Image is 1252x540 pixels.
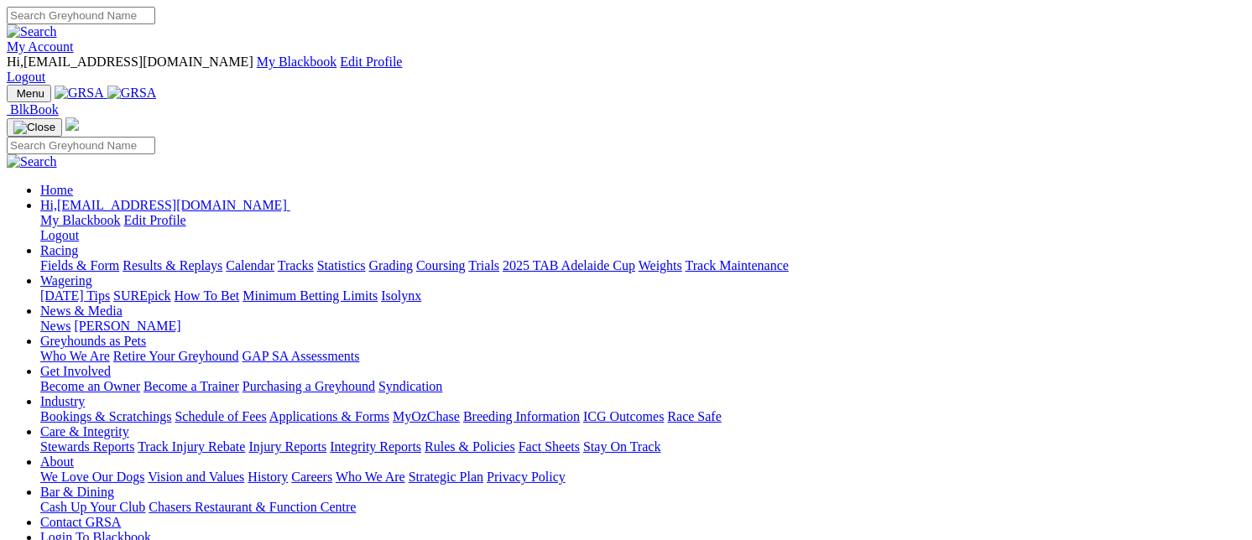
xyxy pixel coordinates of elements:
[330,439,421,454] a: Integrity Reports
[40,379,1245,394] div: Get Involved
[463,409,580,423] a: Breeding Information
[369,258,413,273] a: Grading
[381,288,421,303] a: Isolynx
[7,7,155,24] input: Search
[175,409,266,423] a: Schedule of Fees
[393,409,460,423] a: MyOzChase
[7,118,62,137] button: Toggle navigation
[107,86,157,101] img: GRSA
[113,288,170,303] a: SUREpick
[40,409,1245,424] div: Industry
[55,86,104,101] img: GRSA
[65,117,79,131] img: logo-grsa-white.png
[340,55,402,69] a: Edit Profile
[40,213,1245,243] div: Hi,[EMAIL_ADDRESS][DOMAIN_NAME]
[686,258,789,273] a: Track Maintenance
[40,349,1245,364] div: Greyhounds as Pets
[503,258,635,273] a: 2025 TAB Adelaide Cup
[7,55,1245,85] div: My Account
[243,288,378,303] a: Minimum Betting Limits
[17,87,44,100] span: Menu
[40,485,114,499] a: Bar & Dining
[124,213,186,227] a: Edit Profile
[40,470,1245,485] div: About
[40,243,78,257] a: Racing
[336,470,405,484] a: Who We Are
[40,364,111,378] a: Get Involved
[487,470,566,484] a: Privacy Policy
[317,258,366,273] a: Statistics
[113,349,239,363] a: Retire Your Greyhound
[40,304,123,318] a: News & Media
[40,424,129,439] a: Care & Integrity
[226,258,274,273] a: Calendar
[519,439,580,454] a: Fact Sheets
[40,319,1245,334] div: News & Media
[123,258,222,273] a: Results & Replays
[667,409,721,423] a: Race Safe
[40,379,140,393] a: Become an Owner
[40,198,290,212] a: Hi,[EMAIL_ADDRESS][DOMAIN_NAME]
[7,39,74,54] a: My Account
[40,288,110,303] a: [DATE] Tips
[7,55,253,69] span: Hi, [EMAIL_ADDRESS][DOMAIN_NAME]
[583,409,664,423] a: ICG Outcomes
[243,379,375,393] a: Purchasing a Greyhound
[40,198,287,212] span: Hi, [EMAIL_ADDRESS][DOMAIN_NAME]
[148,470,244,484] a: Vision and Values
[40,409,171,423] a: Bookings & Scratchings
[40,273,92,288] a: Wagering
[40,500,1245,515] div: Bar & Dining
[468,258,499,273] a: Trials
[138,439,245,454] a: Track Injury Rebate
[243,349,360,363] a: GAP SA Assessments
[40,334,146,348] a: Greyhounds as Pets
[378,379,442,393] a: Syndication
[40,439,134,454] a: Stewards Reports
[257,55,337,69] a: My Blackbook
[7,24,57,39] img: Search
[40,515,121,529] a: Contact GRSA
[639,258,682,273] a: Weights
[40,258,1245,273] div: Racing
[10,102,59,117] span: BlkBook
[583,439,660,454] a: Stay On Track
[7,137,155,154] input: Search
[40,258,119,273] a: Fields & Form
[7,102,59,117] a: BlkBook
[143,379,239,393] a: Become a Trainer
[40,500,145,514] a: Cash Up Your Club
[278,258,314,273] a: Tracks
[40,213,121,227] a: My Blackbook
[40,439,1245,454] div: Care & Integrity
[291,470,332,484] a: Careers
[13,121,55,134] img: Close
[40,228,79,242] a: Logout
[425,439,515,454] a: Rules & Policies
[7,85,51,102] button: Toggle navigation
[40,288,1245,304] div: Wagering
[409,470,483,484] a: Strategic Plan
[416,258,466,273] a: Coursing
[40,319,70,333] a: News
[40,454,74,469] a: About
[269,409,389,423] a: Applications & Forms
[248,439,326,454] a: Injury Reports
[149,500,356,514] a: Chasers Restaurant & Function Centre
[40,183,73,197] a: Home
[248,470,288,484] a: History
[175,288,240,303] a: How To Bet
[7,154,57,169] img: Search
[74,319,180,333] a: [PERSON_NAME]
[40,470,144,484] a: We Love Our Dogs
[40,349,110,363] a: Who We Are
[40,394,85,408] a: Industry
[7,70,45,84] a: Logout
